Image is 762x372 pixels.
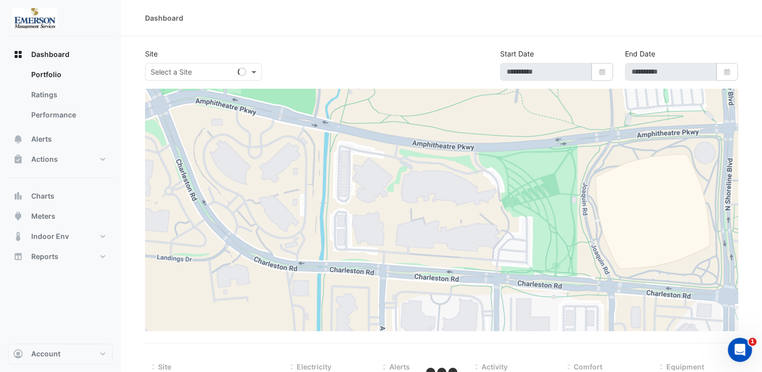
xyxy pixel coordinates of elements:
[31,252,58,262] span: Reports
[23,85,113,105] a: Ratings
[23,105,113,125] a: Performance
[13,211,23,221] app-icon: Meters
[8,65,113,129] div: Dashboard
[389,362,409,371] span: Alerts
[8,206,113,226] button: Meters
[145,48,158,59] label: Site
[31,134,52,144] span: Alerts
[8,129,113,149] button: Alerts
[8,246,113,267] button: Reports
[31,154,58,164] span: Actions
[8,149,113,169] button: Actions
[728,338,752,362] iframe: Intercom live chat
[23,65,113,85] a: Portfolio
[625,48,655,59] label: End Date
[748,338,756,346] span: 1
[8,344,113,364] button: Account
[574,362,602,371] span: Comfort
[31,211,55,221] span: Meters
[666,362,704,371] span: Equipment
[13,49,23,59] app-icon: Dashboard
[13,252,23,262] app-icon: Reports
[481,362,508,371] span: Activity
[31,231,69,241] span: Indoor Env
[12,8,57,28] img: Company Logo
[145,13,183,23] div: Dashboard
[297,362,331,371] span: Electricity
[31,191,54,201] span: Charts
[8,186,113,206] button: Charts
[13,231,23,241] app-icon: Indoor Env
[31,49,70,59] span: Dashboard
[500,48,534,59] label: Start Date
[13,191,23,201] app-icon: Charts
[8,226,113,246] button: Indoor Env
[158,362,171,371] span: Site
[31,349,60,359] span: Account
[13,154,23,164] app-icon: Actions
[8,44,113,65] button: Dashboard
[13,134,23,144] app-icon: Alerts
